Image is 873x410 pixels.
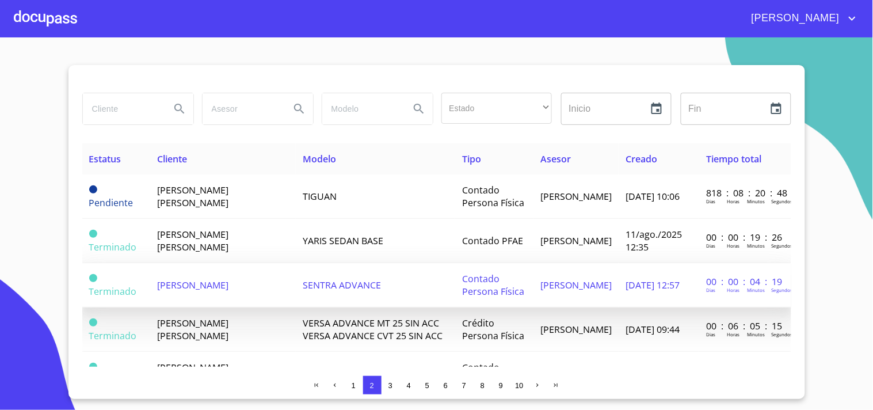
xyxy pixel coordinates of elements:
[157,361,228,386] span: [PERSON_NAME] [PERSON_NAME]
[743,9,859,28] button: account of current user
[771,287,792,293] p: Segundos
[303,317,443,342] span: VERSA ADVANCE MT 25 SIN ACC VERSA ADVANCE CVT 25 SIN ACC
[510,376,529,394] button: 10
[626,190,680,203] span: [DATE] 10:06
[352,381,356,390] span: 1
[626,279,680,291] span: [DATE] 12:57
[370,381,374,390] span: 2
[462,361,524,386] span: Contado Persona Física
[492,376,510,394] button: 9
[626,323,680,336] span: [DATE] 09:44
[626,228,682,253] span: 11/ago./2025 12:35
[166,95,193,123] button: Search
[540,323,612,336] span: [PERSON_NAME]
[727,331,739,337] p: Horas
[455,376,474,394] button: 7
[727,198,739,204] p: Horas
[400,376,418,394] button: 4
[89,285,137,298] span: Terminado
[303,279,381,291] span: SENTRA ADVANCE
[540,190,612,203] span: [PERSON_NAME]
[747,242,765,249] p: Minutos
[481,381,485,390] span: 8
[89,230,97,238] span: Terminado
[303,234,383,247] span: YARIS SEDAN BASE
[444,381,448,390] span: 6
[706,231,784,244] p: 00 : 00 : 19 : 26
[157,279,228,291] span: [PERSON_NAME]
[388,381,392,390] span: 3
[771,198,792,204] p: Segundos
[706,242,715,249] p: Dias
[83,93,161,124] input: search
[540,234,612,247] span: [PERSON_NAME]
[540,153,571,165] span: Asesor
[89,241,137,253] span: Terminado
[303,153,336,165] span: Modelo
[322,93,401,124] input: search
[727,287,739,293] p: Horas
[363,376,382,394] button: 2
[462,381,466,390] span: 7
[706,198,715,204] p: Dias
[771,242,792,249] p: Segundos
[747,198,765,204] p: Minutos
[747,331,765,337] p: Minutos
[706,187,784,199] p: 818 : 08 : 20 : 48
[441,93,552,124] div: ​
[706,287,715,293] p: Dias
[89,185,97,193] span: Pendiente
[203,93,281,124] input: search
[382,376,400,394] button: 3
[89,329,137,342] span: Terminado
[462,234,523,247] span: Contado PFAE
[743,9,845,28] span: [PERSON_NAME]
[515,381,523,390] span: 10
[462,153,481,165] span: Tipo
[303,190,337,203] span: TIGUAN
[157,317,228,342] span: [PERSON_NAME] [PERSON_NAME]
[425,381,429,390] span: 5
[407,381,411,390] span: 4
[540,279,612,291] span: [PERSON_NAME]
[727,242,739,249] p: Horas
[89,153,121,165] span: Estatus
[89,274,97,282] span: Terminado
[771,331,792,337] p: Segundos
[285,95,313,123] button: Search
[437,376,455,394] button: 6
[89,196,134,209] span: Pendiente
[157,153,187,165] span: Cliente
[706,153,761,165] span: Tiempo total
[157,184,228,209] span: [PERSON_NAME] [PERSON_NAME]
[89,318,97,327] span: Terminado
[706,275,784,288] p: 00 : 00 : 04 : 19
[499,381,503,390] span: 9
[706,320,784,332] p: 00 : 06 : 05 : 15
[706,364,784,377] p: 00 : 00 : 09 : 10
[157,228,228,253] span: [PERSON_NAME] [PERSON_NAME]
[462,317,524,342] span: Crédito Persona Física
[626,153,657,165] span: Creado
[747,287,765,293] p: Minutos
[462,272,524,298] span: Contado Persona Física
[462,184,524,209] span: Contado Persona Física
[418,376,437,394] button: 5
[706,331,715,337] p: Dias
[345,376,363,394] button: 1
[474,376,492,394] button: 8
[405,95,433,123] button: Search
[89,363,97,371] span: Terminado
